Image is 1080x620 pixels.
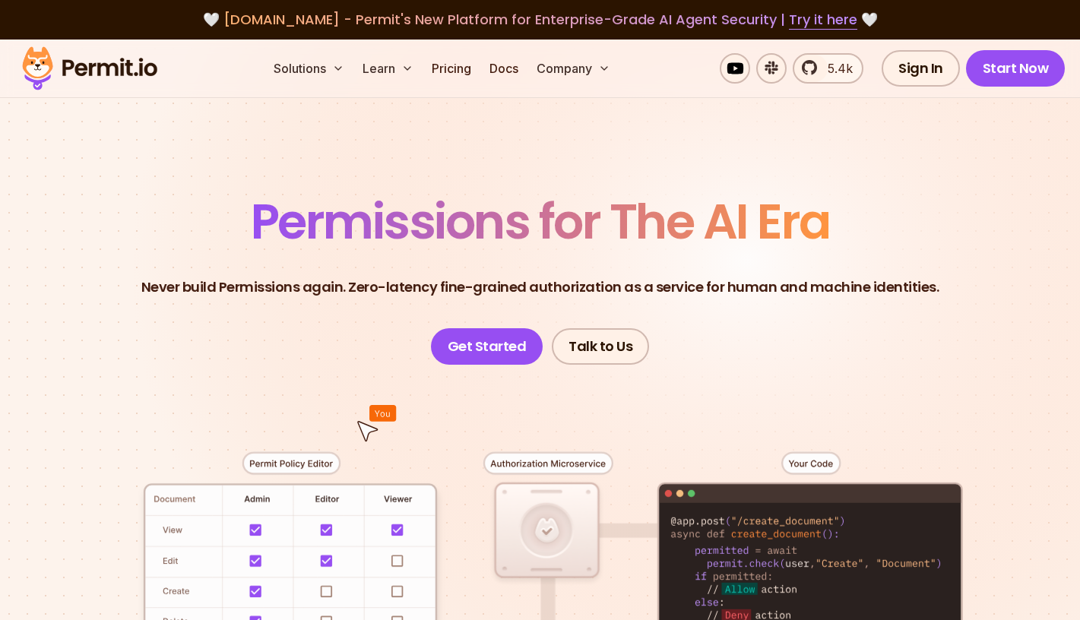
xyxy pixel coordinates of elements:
[15,43,164,94] img: Permit logo
[483,53,524,84] a: Docs
[426,53,477,84] a: Pricing
[882,50,960,87] a: Sign In
[552,328,649,365] a: Talk to Us
[251,188,830,255] span: Permissions for The AI Era
[141,277,939,298] p: Never build Permissions again. Zero-latency fine-grained authorization as a service for human and...
[268,53,350,84] button: Solutions
[793,53,863,84] a: 5.4k
[36,9,1044,30] div: 🤍 🤍
[789,10,857,30] a: Try it here
[966,50,1066,87] a: Start Now
[431,328,543,365] a: Get Started
[223,10,857,29] span: [DOMAIN_NAME] - Permit's New Platform for Enterprise-Grade AI Agent Security |
[356,53,420,84] button: Learn
[530,53,616,84] button: Company
[819,59,853,77] span: 5.4k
